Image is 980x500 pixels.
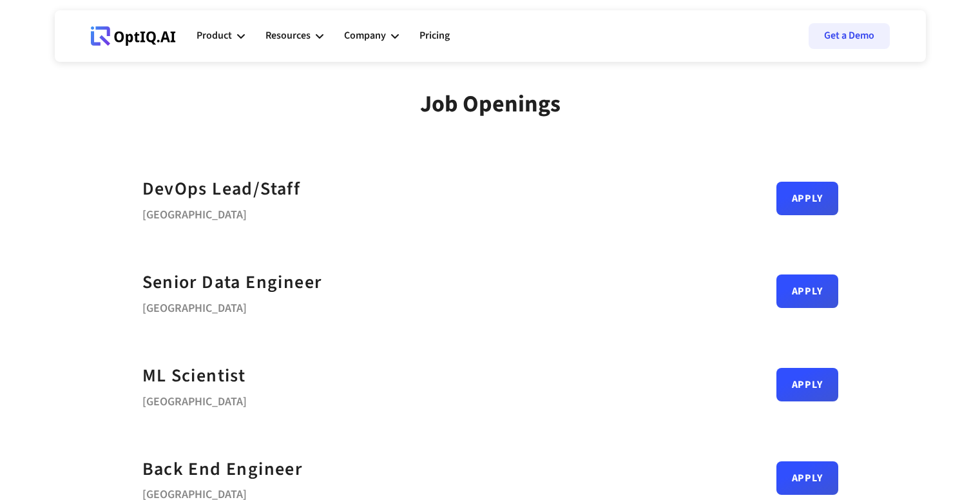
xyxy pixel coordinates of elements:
[776,368,838,401] a: Apply
[265,17,323,55] div: Resources
[142,390,247,409] div: [GEOGRAPHIC_DATA]
[776,274,838,308] a: Apply
[142,204,301,222] div: [GEOGRAPHIC_DATA]
[142,175,301,204] a: DevOps Lead/Staff
[197,27,232,44] div: Product
[776,182,838,215] a: Apply
[265,27,311,44] div: Resources
[420,90,561,118] div: Job Openings
[776,461,838,495] a: Apply
[419,17,450,55] a: Pricing
[344,27,386,44] div: Company
[344,17,399,55] div: Company
[142,455,303,484] a: Back End Engineer
[197,17,245,55] div: Product
[91,17,176,55] a: Webflow Homepage
[142,361,246,390] a: ML Scientist
[142,297,322,315] div: [GEOGRAPHIC_DATA]
[142,268,322,297] a: Senior Data Engineer
[809,23,890,49] a: Get a Demo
